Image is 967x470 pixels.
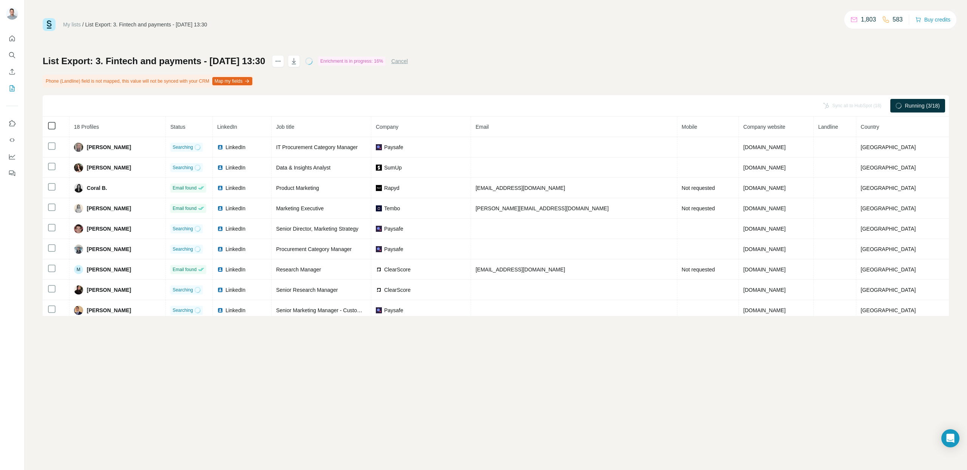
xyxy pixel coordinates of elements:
img: company-logo [376,307,382,313]
span: [GEOGRAPHIC_DATA] [861,307,916,313]
span: Data & Insights Analyst [276,165,331,171]
button: Quick start [6,32,18,45]
span: [DOMAIN_NAME] [743,246,786,252]
img: LinkedIn logo [217,267,223,273]
span: Rapyd [384,184,399,192]
span: [PERSON_NAME] [87,205,131,212]
span: Job title [276,124,294,130]
button: Feedback [6,166,18,180]
span: Company [376,124,399,130]
img: LinkedIn logo [217,226,223,232]
span: Country [861,124,879,130]
span: 18 Profiles [74,124,99,130]
button: My lists [6,82,18,95]
span: Running (3/18) [905,102,940,109]
span: LinkedIn [226,307,246,314]
span: Paysafe [384,307,403,314]
img: company-logo [376,226,382,232]
span: Senior Research Manager [276,287,338,293]
img: LinkedIn logo [217,287,223,293]
span: Senior Director, Marketing Strategy [276,226,358,232]
div: Open Intercom Messenger [941,429,959,447]
div: List Export: 3. Fintech and payments - [DATE] 13:30 [85,21,207,28]
img: Avatar [74,143,83,152]
img: Avatar [74,224,83,233]
span: LinkedIn [226,205,246,212]
img: company-logo [376,185,382,191]
span: [EMAIL_ADDRESS][DOMAIN_NAME] [476,185,565,191]
button: actions [272,55,284,67]
span: Mobile [682,124,697,130]
span: LinkedIn [226,286,246,294]
button: Enrich CSV [6,65,18,79]
span: SumUp [384,164,402,171]
img: company-logo [376,165,382,171]
span: LinkedIn [226,184,246,192]
span: Email found [173,266,196,273]
span: [PERSON_NAME] [87,164,131,171]
a: My lists [63,22,81,28]
span: IT Procurement Category Manager [276,144,358,150]
h1: List Export: 3. Fintech and payments - [DATE] 13:30 [43,55,265,67]
span: Paysafe [384,143,403,151]
div: M [74,265,83,274]
span: [DOMAIN_NAME] [743,165,786,171]
img: LinkedIn logo [217,165,223,171]
span: [GEOGRAPHIC_DATA] [861,246,916,252]
span: [PERSON_NAME] [87,307,131,314]
button: Map my fields [212,77,252,85]
span: [GEOGRAPHIC_DATA] [861,165,916,171]
span: [DOMAIN_NAME] [743,267,786,273]
span: Searching [173,225,193,232]
span: [DOMAIN_NAME] [743,307,786,313]
img: Avatar [74,285,83,294]
span: [EMAIL_ADDRESS][DOMAIN_NAME] [476,267,565,273]
span: ClearScore [384,286,411,294]
span: [PERSON_NAME] [87,286,131,294]
button: Use Surfe API [6,133,18,147]
span: Searching [173,246,193,253]
img: LinkedIn logo [217,144,223,150]
img: Avatar [6,8,18,20]
p: 1,803 [861,15,876,24]
span: Company website [743,124,785,130]
span: LinkedIn [226,245,246,253]
span: LinkedIn [226,143,246,151]
img: company-logo [376,144,382,150]
span: Tembo [384,205,400,212]
span: LinkedIn [226,225,246,233]
span: Status [170,124,185,130]
span: Searching [173,307,193,314]
img: company-logo [376,287,382,293]
span: LinkedIn [217,124,237,130]
img: LinkedIn logo [217,185,223,191]
span: Searching [173,287,193,293]
img: Avatar [74,163,83,172]
span: Procurement Category Manager [276,246,352,252]
img: LinkedIn logo [217,205,223,211]
span: Landline [818,124,838,130]
span: Product Marketing [276,185,319,191]
span: LinkedIn [226,164,246,171]
span: [DOMAIN_NAME] [743,287,786,293]
span: Email found [173,205,196,212]
img: company-logo [376,267,382,273]
span: Paysafe [384,245,403,253]
img: Avatar [74,183,83,193]
span: [DOMAIN_NAME] [743,205,786,211]
span: [GEOGRAPHIC_DATA] [861,185,916,191]
span: Coral B. [87,184,107,192]
img: LinkedIn logo [217,246,223,252]
span: LinkedIn [226,266,246,273]
span: Not requested [682,185,715,191]
span: Not requested [682,267,715,273]
span: Marketing Executive [276,205,324,211]
img: company-logo [376,246,382,252]
span: Searching [173,164,193,171]
button: Use Surfe on LinkedIn [6,117,18,130]
span: [GEOGRAPHIC_DATA] [861,205,916,211]
span: [GEOGRAPHIC_DATA] [861,287,916,293]
span: [DOMAIN_NAME] [743,144,786,150]
span: [PERSON_NAME] [87,266,131,273]
span: [PERSON_NAME] [87,245,131,253]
